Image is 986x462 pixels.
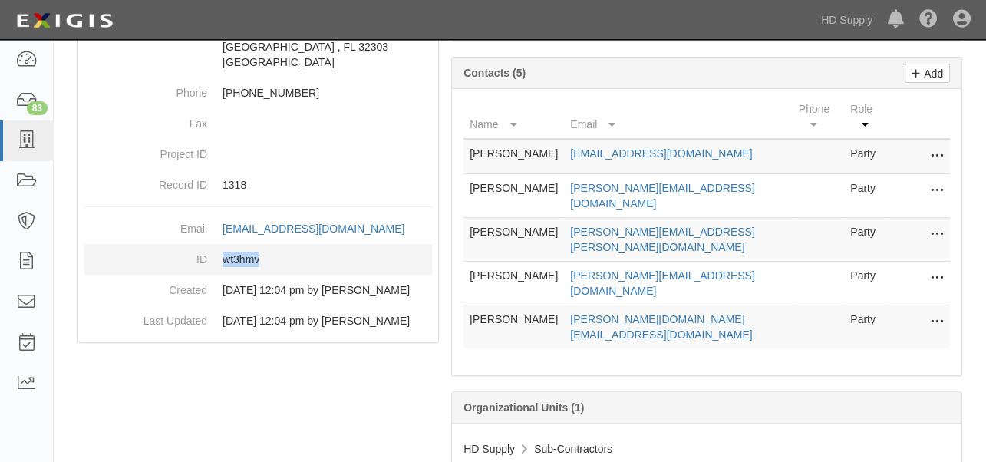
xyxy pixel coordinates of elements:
[84,305,432,336] dd: 09/22/2025 12:04 pm by Wonda Arbedul
[905,64,950,83] a: Add
[84,275,432,305] dd: 09/22/2025 12:04 pm by Wonda Arbedul
[223,221,404,236] div: [EMAIL_ADDRESS][DOMAIN_NAME]
[84,170,207,193] dt: Record ID
[84,78,207,101] dt: Phone
[463,305,564,349] td: [PERSON_NAME]
[793,95,844,139] th: Phone
[564,95,792,139] th: Email
[27,101,48,115] div: 83
[84,244,432,275] dd: wt3hmv
[570,226,754,253] a: [PERSON_NAME][EMAIL_ADDRESS][PERSON_NAME][DOMAIN_NAME]
[920,64,943,82] p: Add
[570,182,754,210] a: [PERSON_NAME][EMAIL_ADDRESS][DOMAIN_NAME]
[463,218,564,262] td: [PERSON_NAME]
[223,177,432,193] p: 1318
[844,305,889,349] td: Party
[84,139,207,162] dt: Project ID
[844,218,889,262] td: Party
[463,174,564,218] td: [PERSON_NAME]
[570,313,752,341] a: [PERSON_NAME][DOMAIN_NAME][EMAIL_ADDRESS][DOMAIN_NAME]
[12,7,117,35] img: logo-5460c22ac91f19d4615b14bd174203de0afe785f0fc80cf4dbbc73dc1793850b.png
[84,213,207,236] dt: Email
[844,262,889,305] td: Party
[463,67,526,79] b: Contacts (5)
[463,262,564,305] td: [PERSON_NAME]
[463,95,564,139] th: Name
[463,401,584,414] b: Organizational Units (1)
[84,16,432,78] dd: [STREET_ADDRESS][PERSON_NAME] [GEOGRAPHIC_DATA] , FL 32303 [GEOGRAPHIC_DATA]
[84,78,432,108] dd: [PHONE_NUMBER]
[463,443,515,455] span: HD Supply
[844,174,889,218] td: Party
[844,139,889,174] td: Party
[463,139,564,174] td: [PERSON_NAME]
[84,305,207,328] dt: Last Updated
[919,11,938,29] i: Help Center - Complianz
[84,275,207,298] dt: Created
[570,269,754,297] a: [PERSON_NAME][EMAIL_ADDRESS][DOMAIN_NAME]
[844,95,889,139] th: Role
[813,5,880,35] a: HD Supply
[570,147,752,160] a: [EMAIL_ADDRESS][DOMAIN_NAME]
[84,244,207,267] dt: ID
[84,108,207,131] dt: Fax
[223,223,421,235] a: [EMAIL_ADDRESS][DOMAIN_NAME]
[534,443,612,455] span: Sub-Contractors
